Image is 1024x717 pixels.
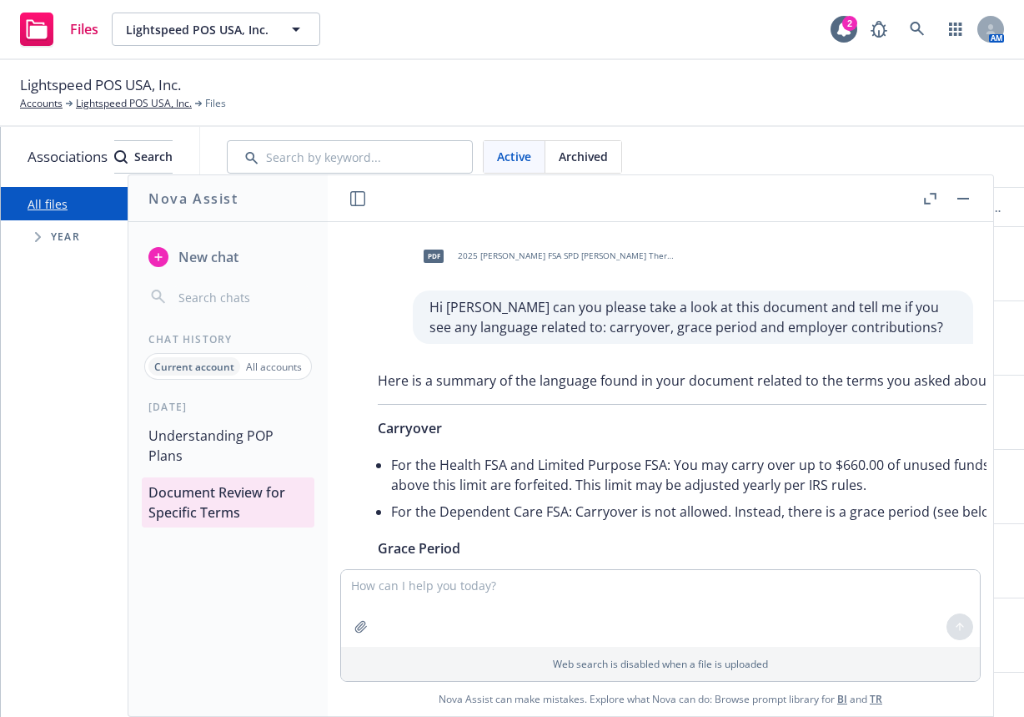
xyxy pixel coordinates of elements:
[559,148,608,165] span: Archived
[497,148,531,165] span: Active
[439,682,882,716] span: Nova Assist can make mistakes. Explore what Nova can do: Browse prompt library for and
[870,692,882,706] a: TR
[128,400,328,414] div: [DATE]
[413,235,680,277] div: pdf2025 [PERSON_NAME] FSA SPD [PERSON_NAME] Therapeutics.pdf
[175,285,308,309] input: Search chats
[351,657,970,671] p: Web search is disabled when a file is uploaded
[142,477,314,528] button: Document Review for Specific Terms
[128,332,328,346] div: Chat History
[20,74,181,96] span: Lightspeed POS USA, Inc.
[114,141,173,173] div: Search
[70,23,98,36] span: Files
[20,96,63,111] a: Accounts
[154,360,234,374] p: Current account
[458,250,676,261] span: 2025 [PERSON_NAME] FSA SPD [PERSON_NAME] Therapeutics.pdf
[901,13,934,46] a: Search
[76,96,192,111] a: Lightspeed POS USA, Inc.
[205,96,226,111] span: Files
[939,13,972,46] a: Switch app
[378,419,442,437] span: Carryover
[227,140,473,174] input: Search by keyword...
[837,692,847,706] a: BI
[842,16,857,31] div: 2
[142,421,314,471] button: Understanding POP Plans
[378,539,460,558] span: Grace Period
[862,13,896,46] a: Report a Bug
[148,189,238,209] h1: Nova Assist
[142,242,314,272] button: New chat
[28,146,108,168] span: Associations
[28,196,68,212] a: All files
[1,220,199,254] div: Tree Example
[126,21,270,38] span: Lightspeed POS USA, Inc.
[429,297,956,337] p: Hi [PERSON_NAME] can you please take a look at this document and tell me if you see any language ...
[114,140,173,174] button: SearchSearch
[51,232,80,242] span: Year
[246,360,302,374] p: All accounts
[424,250,444,262] span: pdf
[13,6,105,53] a: Files
[114,150,128,164] svg: Search
[175,247,238,267] span: New chat
[112,13,320,46] button: Lightspeed POS USA, Inc.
